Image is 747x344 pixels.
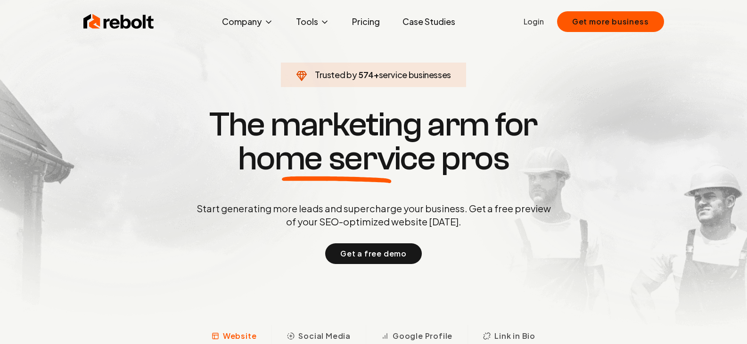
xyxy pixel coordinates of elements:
[393,330,452,342] span: Google Profile
[214,12,281,31] button: Company
[325,243,422,264] button: Get a free demo
[494,330,535,342] span: Link in Bio
[524,16,544,27] a: Login
[379,69,451,80] span: service businesses
[395,12,463,31] a: Case Studies
[223,330,257,342] span: Website
[358,68,374,81] span: 574
[557,11,664,32] button: Get more business
[288,12,337,31] button: Tools
[345,12,387,31] a: Pricing
[83,12,154,31] img: Rebolt Logo
[315,69,357,80] span: Trusted by
[374,69,379,80] span: +
[195,202,553,228] p: Start generating more leads and supercharge your business. Get a free preview of your SEO-optimiz...
[298,330,351,342] span: Social Media
[148,108,600,176] h1: The marketing arm for pros
[238,142,435,176] span: home service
